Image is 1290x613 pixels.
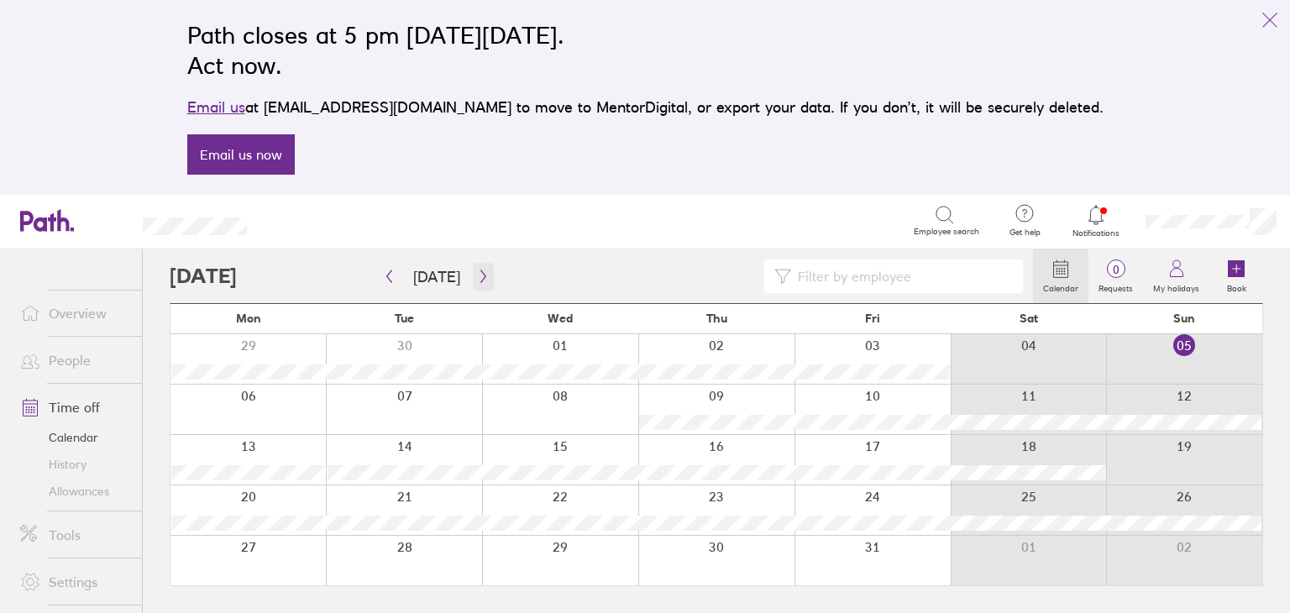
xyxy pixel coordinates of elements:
[1209,249,1263,303] a: Book
[400,263,474,291] button: [DATE]
[998,228,1052,238] span: Get help
[1033,279,1088,294] label: Calendar
[1217,279,1256,294] label: Book
[187,134,295,175] a: Email us now
[1020,312,1038,325] span: Sat
[7,390,142,424] a: Time off
[1069,203,1124,238] a: Notifications
[1088,279,1143,294] label: Requests
[7,451,142,478] a: History
[187,98,245,116] a: Email us
[1033,249,1088,303] a: Calendar
[395,312,414,325] span: Tue
[1143,279,1209,294] label: My holidays
[1143,249,1209,303] a: My holidays
[236,312,261,325] span: Mon
[7,343,142,377] a: People
[1088,263,1143,276] span: 0
[187,20,1104,81] h2: Path closes at 5 pm [DATE][DATE]. Act now.
[7,424,142,451] a: Calendar
[791,260,1013,292] input: Filter by employee
[7,565,142,599] a: Settings
[7,478,142,505] a: Allowances
[1173,312,1195,325] span: Sun
[865,312,880,325] span: Fri
[548,312,573,325] span: Wed
[706,312,727,325] span: Thu
[914,227,979,237] span: Employee search
[7,518,142,552] a: Tools
[1088,249,1143,303] a: 0Requests
[1069,228,1124,238] span: Notifications
[292,212,335,228] div: Search
[7,296,142,330] a: Overview
[187,96,1104,119] p: at [EMAIL_ADDRESS][DOMAIN_NAME] to move to MentorDigital, or export your data. If you don’t, it w...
